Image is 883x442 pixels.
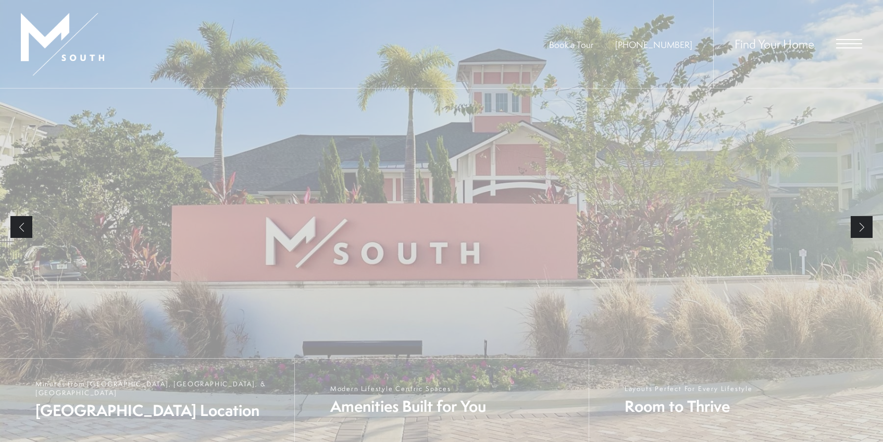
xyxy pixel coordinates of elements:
button: Open Menu [836,39,862,48]
a: Modern Lifestyle Centric Spaces [294,359,589,442]
span: [GEOGRAPHIC_DATA] Location [35,400,284,421]
a: Layouts Perfect For Every Lifestyle [589,359,883,442]
a: Next [851,216,873,238]
span: Modern Lifestyle Centric Spaces [330,384,486,393]
a: Find Your Home [735,35,814,52]
span: Amenities Built for You [330,396,486,417]
a: Book a Tour [549,39,593,50]
img: MSouth [21,13,104,75]
a: Call Us at 813-570-8014 [615,39,692,50]
span: Room to Thrive [625,396,753,417]
span: Minutes from [GEOGRAPHIC_DATA], [GEOGRAPHIC_DATA], & [GEOGRAPHIC_DATA] [35,380,284,397]
span: Layouts Perfect For Every Lifestyle [625,384,753,393]
a: Previous [10,216,32,238]
span: [PHONE_NUMBER] [615,39,692,50]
